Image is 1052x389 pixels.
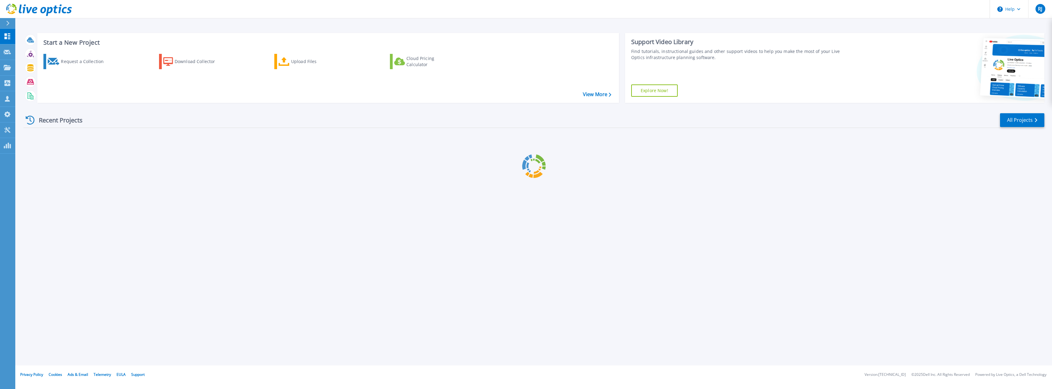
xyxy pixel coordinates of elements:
[68,372,88,377] a: Ads & Email
[1000,113,1044,127] a: All Projects
[583,92,611,97] a: View More
[274,54,343,69] a: Upload Files
[20,372,43,377] a: Privacy Policy
[975,373,1046,377] li: Powered by Live Optics, a Dell Technology
[61,55,110,68] div: Request a Collection
[865,373,906,377] li: Version: [TECHNICAL_ID]
[291,55,340,68] div: Upload Files
[94,372,111,377] a: Telemetry
[117,372,126,377] a: EULA
[631,48,850,61] div: Find tutorials, instructional guides and other support videos to help you make the most of your L...
[24,113,91,128] div: Recent Projects
[49,372,62,377] a: Cookies
[1038,6,1042,11] span: RJ
[631,38,850,46] div: Support Video Library
[175,55,224,68] div: Download Collector
[159,54,227,69] a: Download Collector
[43,39,611,46] h3: Start a New Project
[390,54,458,69] a: Cloud Pricing Calculator
[406,55,455,68] div: Cloud Pricing Calculator
[131,372,145,377] a: Support
[631,84,678,97] a: Explore Now!
[43,54,112,69] a: Request a Collection
[911,373,970,377] li: © 2025 Dell Inc. All Rights Reserved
